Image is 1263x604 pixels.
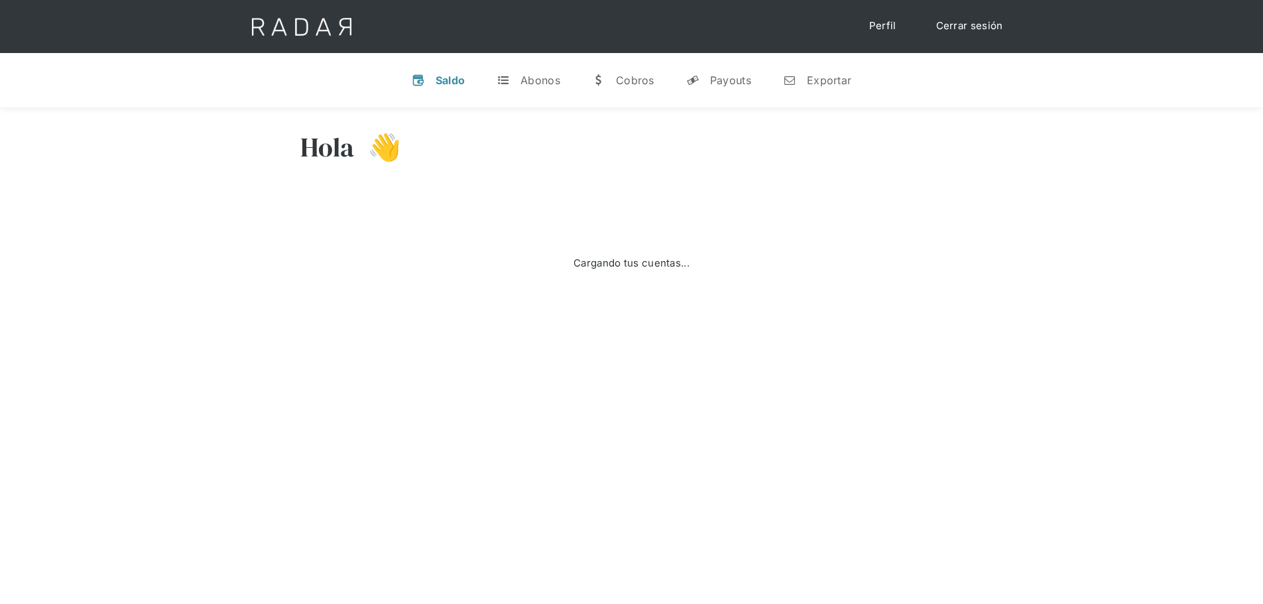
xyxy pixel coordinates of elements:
div: Saldo [436,74,465,87]
div: Abonos [520,74,560,87]
div: y [686,74,699,87]
div: t [497,74,510,87]
h3: 👋 [355,131,401,164]
a: Perfil [856,13,910,39]
a: Cerrar sesión [923,13,1016,39]
h3: Hola [300,131,355,164]
div: w [592,74,605,87]
div: v [412,74,425,87]
div: Cobros [616,74,654,87]
div: Payouts [710,74,751,87]
div: Cargando tus cuentas... [573,256,690,271]
div: n [783,74,796,87]
div: Exportar [807,74,851,87]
